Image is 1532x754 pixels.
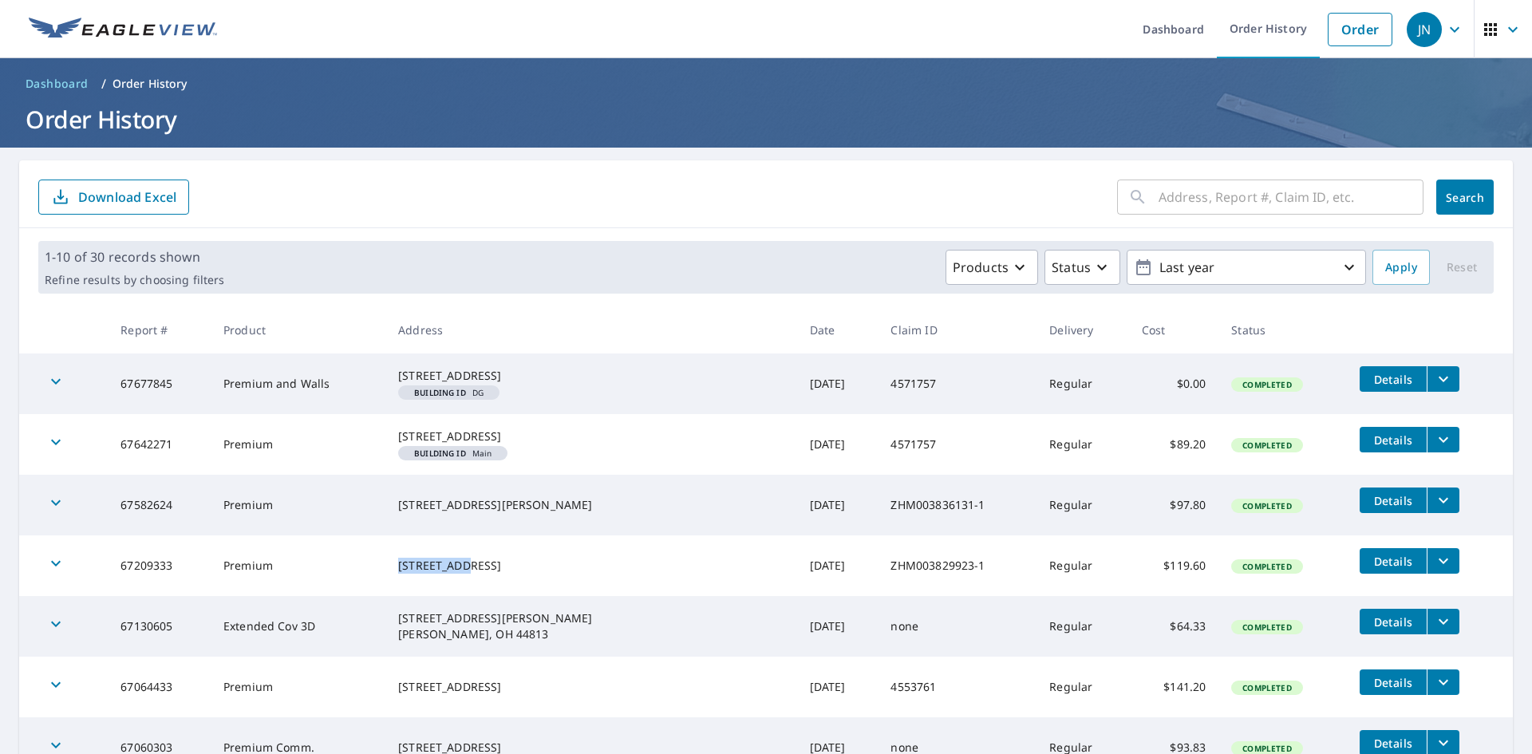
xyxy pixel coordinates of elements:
p: Order History [113,76,188,92]
td: 4571757 [878,414,1036,475]
td: 67582624 [108,475,211,535]
button: Apply [1372,250,1430,285]
div: [STREET_ADDRESS] [398,679,784,695]
button: detailsBtn-67064433 [1360,669,1427,695]
td: Regular [1036,535,1128,596]
button: filesDropdownBtn-67209333 [1427,548,1459,574]
td: Regular [1036,657,1128,717]
td: Regular [1036,475,1128,535]
a: Order [1328,13,1392,46]
button: detailsBtn-67130605 [1360,609,1427,634]
a: Dashboard [19,71,95,97]
td: 67064433 [108,657,211,717]
li: / [101,74,106,93]
td: [DATE] [797,596,879,657]
td: 4553761 [878,657,1036,717]
nav: breadcrumb [19,71,1513,97]
td: Premium and Walls [211,353,385,414]
span: Details [1369,432,1417,448]
p: Status [1052,258,1091,277]
span: Completed [1233,440,1301,451]
span: Completed [1233,743,1301,754]
img: EV Logo [29,18,217,41]
em: Building ID [414,389,466,397]
td: Premium [211,475,385,535]
p: Products [953,258,1009,277]
td: $141.20 [1129,657,1219,717]
th: Address [385,306,797,353]
button: filesDropdownBtn-67064433 [1427,669,1459,695]
input: Address, Report #, Claim ID, etc. [1159,175,1423,219]
h1: Order History [19,103,1513,136]
button: detailsBtn-67677845 [1360,366,1427,392]
td: Premium [211,414,385,475]
span: Details [1369,493,1417,508]
span: Apply [1385,258,1417,278]
td: [DATE] [797,353,879,414]
button: Products [946,250,1038,285]
div: JN [1407,12,1442,47]
th: Cost [1129,306,1219,353]
div: [STREET_ADDRESS][PERSON_NAME] [398,497,784,513]
th: Product [211,306,385,353]
em: Building ID [414,449,466,457]
td: Regular [1036,414,1128,475]
td: [DATE] [797,414,879,475]
button: detailsBtn-67209333 [1360,548,1427,574]
button: filesDropdownBtn-67130605 [1427,609,1459,634]
span: Search [1449,190,1481,205]
td: 67130605 [108,596,211,657]
span: Completed [1233,622,1301,633]
span: DG [405,389,493,397]
td: Premium [211,535,385,596]
span: Details [1369,554,1417,569]
td: ZHM003829923-1 [878,535,1036,596]
button: detailsBtn-67582624 [1360,488,1427,513]
td: $64.33 [1129,596,1219,657]
span: Completed [1233,561,1301,572]
td: $97.80 [1129,475,1219,535]
td: 67209333 [108,535,211,596]
span: Details [1369,614,1417,630]
button: Last year [1127,250,1366,285]
div: [STREET_ADDRESS][PERSON_NAME] [PERSON_NAME], OH 44813 [398,610,784,642]
td: none [878,596,1036,657]
span: Details [1369,675,1417,690]
th: Report # [108,306,211,353]
td: 67677845 [108,353,211,414]
button: Download Excel [38,180,189,215]
button: Search [1436,180,1494,215]
td: Extended Cov 3D [211,596,385,657]
div: [STREET_ADDRESS] [398,368,784,384]
th: Delivery [1036,306,1128,353]
td: 67642271 [108,414,211,475]
span: Details [1369,736,1417,751]
span: Completed [1233,500,1301,511]
div: [STREET_ADDRESS] [398,558,784,574]
td: Regular [1036,353,1128,414]
td: $89.20 [1129,414,1219,475]
td: [DATE] [797,475,879,535]
th: Status [1218,306,1347,353]
td: $0.00 [1129,353,1219,414]
span: Completed [1233,682,1301,693]
button: filesDropdownBtn-67582624 [1427,488,1459,513]
span: Completed [1233,379,1301,390]
p: Download Excel [78,188,176,206]
p: 1-10 of 30 records shown [45,247,224,266]
button: Status [1044,250,1120,285]
td: 4571757 [878,353,1036,414]
span: Details [1369,372,1417,387]
p: Refine results by choosing filters [45,273,224,287]
td: Premium [211,657,385,717]
button: filesDropdownBtn-67677845 [1427,366,1459,392]
button: filesDropdownBtn-67642271 [1427,427,1459,452]
td: [DATE] [797,657,879,717]
td: $119.60 [1129,535,1219,596]
p: Last year [1153,254,1340,282]
td: Regular [1036,596,1128,657]
th: Date [797,306,879,353]
th: Claim ID [878,306,1036,353]
span: Dashboard [26,76,89,92]
span: Main [405,449,501,457]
